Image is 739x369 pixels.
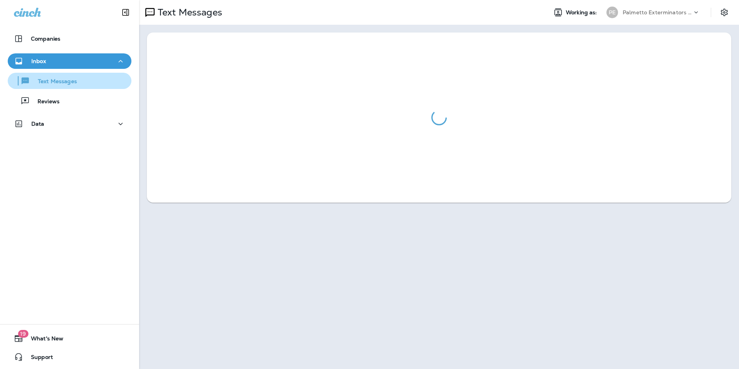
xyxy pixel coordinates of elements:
[717,5,731,19] button: Settings
[623,9,692,15] p: Palmetto Exterminators LLC
[8,53,131,69] button: Inbox
[18,330,28,338] span: 19
[23,335,63,345] span: What's New
[155,7,222,18] p: Text Messages
[31,121,44,127] p: Data
[606,7,618,18] div: PE
[23,354,53,363] span: Support
[8,349,131,365] button: Support
[115,5,136,20] button: Collapse Sidebar
[566,9,599,16] span: Working as:
[30,98,60,106] p: Reviews
[8,31,131,46] button: Companies
[31,36,60,42] p: Companies
[30,78,77,85] p: Text Messages
[8,331,131,346] button: 19What's New
[31,58,46,64] p: Inbox
[8,93,131,109] button: Reviews
[8,116,131,132] button: Data
[8,73,131,89] button: Text Messages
